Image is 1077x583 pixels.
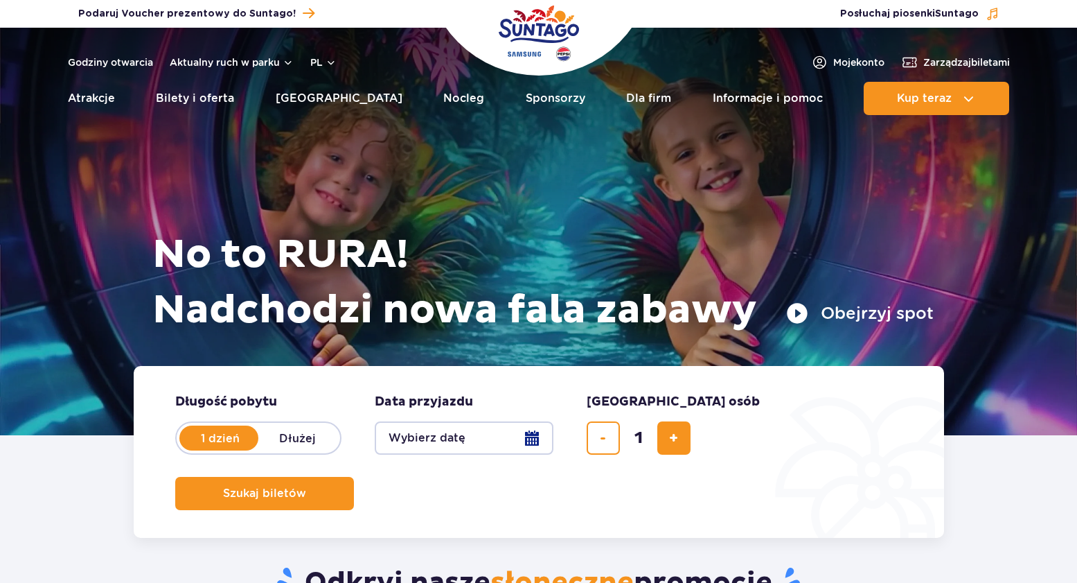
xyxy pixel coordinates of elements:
h1: No to RURA! Nadchodzi nowa fala zabawy [152,227,934,338]
a: Mojekonto [811,54,884,71]
button: Kup teraz [864,82,1009,115]
a: Informacje i pomoc [713,82,823,115]
a: Podaruj Voucher prezentowy do Suntago! [78,4,314,23]
label: Dłużej [258,424,337,453]
form: Planowanie wizyty w Park of Poland [134,366,944,538]
a: Nocleg [443,82,484,115]
button: pl [310,55,337,69]
button: Aktualny ruch w parku [170,57,294,68]
span: Posłuchaj piosenki [840,7,979,21]
input: liczba biletów [622,421,655,455]
span: Moje konto [833,55,884,69]
a: Bilety i oferta [156,82,234,115]
span: Suntago [935,9,979,19]
span: Szukaj biletów [223,487,306,500]
button: usuń bilet [587,421,620,455]
span: Podaruj Voucher prezentowy do Suntago! [78,7,296,21]
a: Dla firm [626,82,671,115]
a: Zarządzajbiletami [901,54,1010,71]
a: Atrakcje [68,82,115,115]
button: Wybierz datę [375,421,553,455]
span: Data przyjazdu [375,394,473,410]
button: Posłuchaj piosenkiSuntago [840,7,999,21]
span: Długość pobytu [175,394,277,410]
button: Szukaj biletów [175,477,354,510]
label: 1 dzień [181,424,260,453]
button: dodaj bilet [657,421,691,455]
span: Zarządzaj biletami [923,55,1010,69]
button: Obejrzyj spot [786,302,934,324]
span: [GEOGRAPHIC_DATA] osób [587,394,760,410]
a: Sponsorzy [526,82,585,115]
a: [GEOGRAPHIC_DATA] [276,82,402,115]
span: Kup teraz [897,92,952,105]
a: Godziny otwarcia [68,55,153,69]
